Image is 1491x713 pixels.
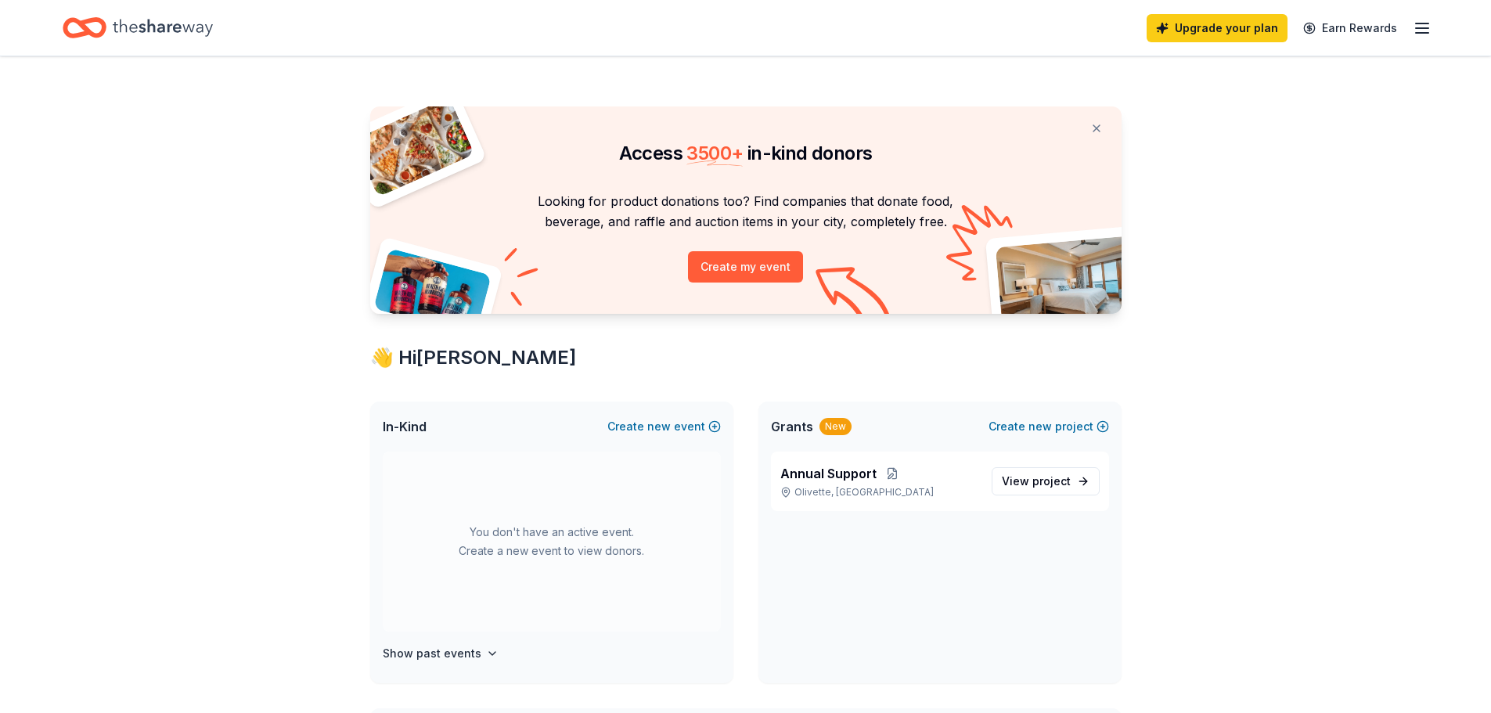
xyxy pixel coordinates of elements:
a: Earn Rewards [1294,14,1406,42]
p: Looking for product donations too? Find companies that donate food, beverage, and raffle and auct... [389,191,1103,232]
p: Olivette, [GEOGRAPHIC_DATA] [780,486,979,499]
button: Createnewevent [607,417,721,436]
span: In-Kind [383,417,427,436]
h4: Show past events [383,644,481,663]
div: 👋 Hi [PERSON_NAME] [370,345,1122,370]
img: Curvy arrow [816,267,894,326]
img: Pizza [352,97,474,197]
span: Grants [771,417,813,436]
div: You don't have an active event. Create a new event to view donors. [383,452,721,632]
button: Create my event [688,251,803,283]
a: Upgrade your plan [1147,14,1288,42]
div: New [819,418,852,435]
a: View project [992,467,1100,495]
button: Show past events [383,644,499,663]
a: Home [63,9,213,46]
span: new [647,417,671,436]
span: View [1002,472,1071,491]
span: new [1028,417,1052,436]
button: Createnewproject [989,417,1109,436]
span: project [1032,474,1071,488]
span: Annual Support [780,464,877,483]
span: 3500 + [686,142,743,164]
span: Access in-kind donors [619,142,873,164]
